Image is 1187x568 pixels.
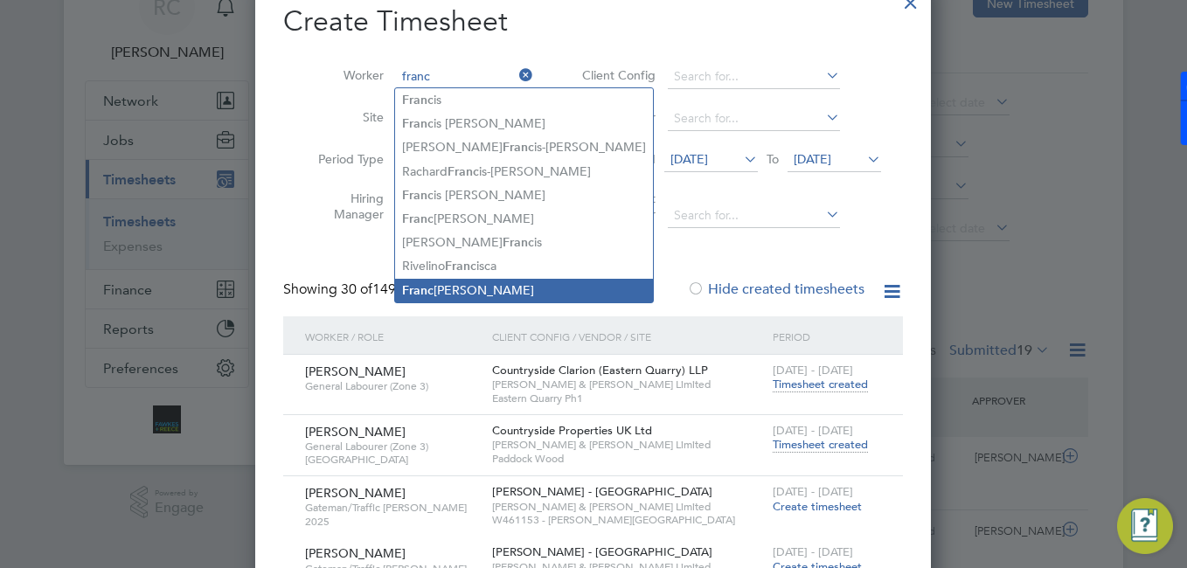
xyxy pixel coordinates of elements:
[301,316,488,357] div: Worker / Role
[773,377,868,392] span: Timesheet created
[305,109,384,125] label: Site
[768,316,885,357] div: Period
[305,424,406,440] span: [PERSON_NAME]
[305,485,406,501] span: [PERSON_NAME]
[402,188,434,203] b: Franc
[670,151,708,167] span: [DATE]
[503,140,534,155] b: Franc
[402,93,434,107] b: Franc
[668,204,840,228] input: Search for...
[305,67,384,83] label: Worker
[492,378,764,391] span: [PERSON_NAME] & [PERSON_NAME] Limited
[668,65,840,89] input: Search for...
[395,184,653,207] li: is [PERSON_NAME]
[773,484,853,499] span: [DATE] - [DATE]
[577,67,656,83] label: Client Config
[283,3,903,40] h2: Create Timesheet
[445,259,476,274] b: Franc
[488,316,768,357] div: Client Config / Vendor / Site
[773,363,853,378] span: [DATE] - [DATE]
[395,207,653,231] li: [PERSON_NAME]
[341,281,450,298] span: 149 Workers
[395,231,653,254] li: [PERSON_NAME] is
[492,452,764,466] span: Paddock Wood
[402,211,434,226] b: Franc
[305,379,479,393] span: General Labourer (Zone 3)
[773,544,853,559] span: [DATE] - [DATE]
[396,65,533,89] input: Search for...
[492,484,712,499] span: [PERSON_NAME] - [GEOGRAPHIC_DATA]
[668,107,840,131] input: Search for...
[305,501,479,528] span: Gateman/Traffic [PERSON_NAME] 2025
[761,148,784,170] span: To
[395,254,653,278] li: Rivelino isca
[341,281,372,298] span: 30 of
[402,116,434,131] b: Franc
[773,499,862,514] span: Create timesheet
[395,279,653,302] li: [PERSON_NAME]
[448,164,479,179] b: Franc
[492,500,764,514] span: [PERSON_NAME] & [PERSON_NAME] Limited
[773,423,853,438] span: [DATE] - [DATE]
[395,160,653,184] li: Rachard is-[PERSON_NAME]
[1117,498,1173,554] button: Engage Resource Center
[305,364,406,379] span: [PERSON_NAME]
[283,281,454,299] div: Showing
[395,88,653,112] li: is
[305,190,384,222] label: Hiring Manager
[503,235,534,250] b: Franc
[773,437,868,453] span: Timesheet created
[492,513,764,527] span: W461153 - [PERSON_NAME][GEOGRAPHIC_DATA]
[687,281,864,298] label: Hide created timesheets
[395,135,653,159] li: [PERSON_NAME] is-[PERSON_NAME]
[305,545,406,561] span: [PERSON_NAME]
[492,438,764,452] span: [PERSON_NAME] & [PERSON_NAME] Limited
[794,151,831,167] span: [DATE]
[402,283,434,298] b: Franc
[492,391,764,405] span: Eastern Quarry Ph1
[492,423,652,438] span: Countryside Properties UK Ltd
[305,440,479,467] span: General Labourer (Zone 3) [GEOGRAPHIC_DATA]
[492,544,712,559] span: [PERSON_NAME] - [GEOGRAPHIC_DATA]
[305,151,384,167] label: Period Type
[395,112,653,135] li: is [PERSON_NAME]
[492,363,708,378] span: Countryside Clarion (Eastern Quarry) LLP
